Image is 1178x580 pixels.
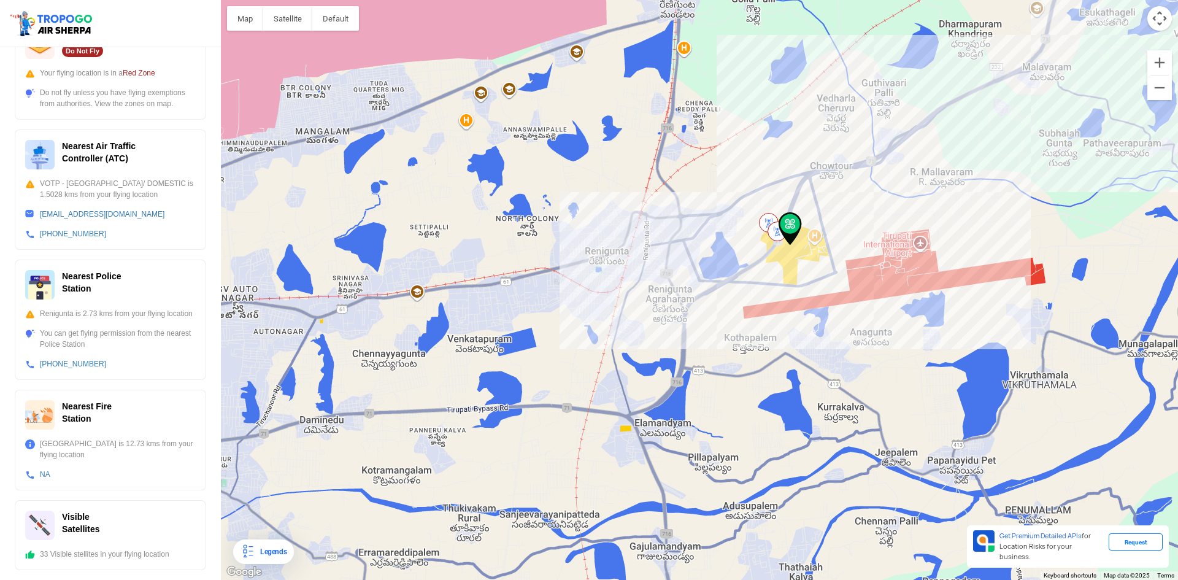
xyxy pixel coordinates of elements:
[62,512,99,534] span: Visible Satellites
[62,401,112,423] span: Nearest Fire Station
[227,6,263,31] button: Show street map
[62,271,121,293] span: Nearest Police Station
[25,178,196,200] div: VOTP - [GEOGRAPHIC_DATA]/ DOMESTIC is 1.5028 kms from your flying location
[25,87,196,109] div: Do not fly unless you have flying exemptions from authorities. View the zones on map.
[995,530,1109,563] div: for Location Risks for your business.
[40,470,50,479] a: NA
[25,68,196,79] div: Your flying location is in a
[1147,50,1172,75] button: Zoom in
[255,544,287,559] div: Legends
[25,549,196,560] div: 33 Visible stellites in your flying location
[25,328,196,350] div: You can get flying permission from the nearest Police Station
[25,270,55,300] img: ic_police_station.svg
[25,400,55,430] img: ic_firestation.svg
[40,360,106,368] a: [PHONE_NUMBER]
[973,530,995,552] img: Premium APIs
[25,308,196,319] div: Renigunta is 2.73 kms from your flying location
[241,544,255,559] img: Legends
[224,564,264,580] img: Google
[62,45,103,57] div: Do Not Fly
[263,6,312,31] button: Show satellite imagery
[123,69,155,77] span: Red Zone
[1147,6,1172,31] button: Map camera controls
[25,511,55,540] img: ic_satellites.svg
[40,230,106,238] a: [PHONE_NUMBER]
[999,532,1082,540] span: Get Premium Detailed APIs
[25,438,196,460] div: [GEOGRAPHIC_DATA] is 12.73 kms from your flying location
[62,141,136,163] span: Nearest Air Traffic Controller (ATC)
[25,140,55,169] img: ic_atc.svg
[1109,533,1163,551] div: Request
[1147,75,1172,100] button: Zoom out
[224,564,264,580] a: Open this area in Google Maps (opens a new window)
[1044,571,1096,580] button: Keyboard shortcuts
[1104,572,1150,579] span: Map data ©2025
[9,9,96,37] img: ic_tgdronemaps.svg
[1157,572,1174,579] a: Terms
[40,210,164,218] a: [EMAIL_ADDRESS][DOMAIN_NAME]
